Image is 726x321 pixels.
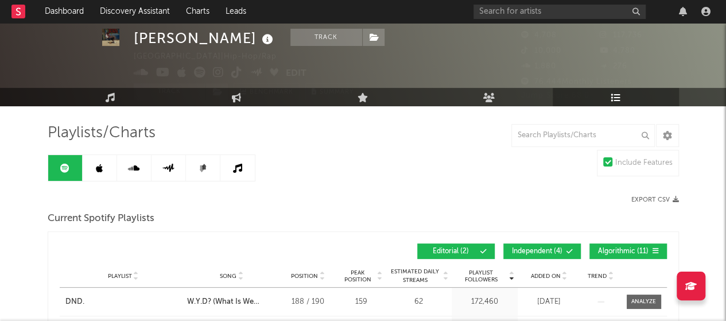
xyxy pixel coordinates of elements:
[511,124,655,147] input: Search Playlists/Charts
[521,47,561,55] span: 10,000
[455,269,508,283] span: Playlist Followers
[600,63,627,70] span: 276
[340,296,383,308] div: 159
[286,67,306,81] button: Edit
[588,273,607,280] span: Trend
[48,126,156,140] span: Playlists/Charts
[521,32,557,39] span: 4,708
[305,83,360,100] button: Summary
[600,32,642,39] span: 117,736
[631,196,679,203] button: Export CSV
[290,29,362,46] button: Track
[187,296,277,308] div: W.Y.D? (What Is We Doing)
[134,29,276,48] div: [PERSON_NAME]
[455,296,515,308] div: 172,460
[615,156,673,170] div: Include Features
[250,86,293,99] span: Benchmark
[417,243,495,259] button: Editorial(2)
[234,83,300,100] a: Benchmark
[531,273,561,280] span: Added On
[134,50,290,64] div: [GEOGRAPHIC_DATA] | Hip-Hop/Rap
[65,296,84,308] div: DND.
[511,248,564,255] span: Independent ( 4 )
[389,296,449,308] div: 62
[503,243,581,259] button: Independent(4)
[473,5,646,19] input: Search for artists
[282,296,334,308] div: 188 / 190
[48,212,154,226] span: Current Spotify Playlists
[220,273,236,280] span: Song
[134,83,205,100] button: Track
[521,296,578,308] div: [DATE]
[108,273,132,280] span: Playlist
[425,248,477,255] span: Editorial ( 2 )
[389,268,442,285] span: Estimated Daily Streams
[521,63,556,70] span: 1,880
[65,296,181,308] a: DND.
[291,273,318,280] span: Position
[521,78,632,86] span: 76,444 Monthly Listeners
[600,47,635,55] span: 4,780
[589,243,667,259] button: Algorithmic(11)
[340,269,376,283] span: Peak Position
[597,248,650,255] span: Algorithmic ( 11 )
